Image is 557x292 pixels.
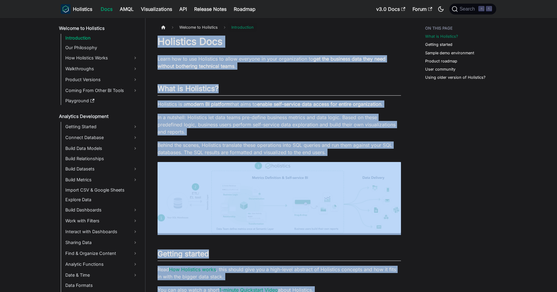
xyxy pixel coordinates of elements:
a: Import CSV & Google Sheets [64,186,140,194]
a: Work with Filters [64,216,140,226]
nav: Docs sidebar [55,18,145,292]
span: Introduction [228,23,257,32]
a: HolisticsHolistics [61,4,92,14]
h2: What is Holistics? [158,84,401,96]
a: Playground [64,97,140,105]
b: Holistics [73,5,92,13]
button: Search (Command+K) [449,4,496,14]
a: Forum [409,4,436,14]
h1: Holistics Docs [158,36,401,48]
a: Docs [97,4,116,14]
a: Welcome to Holistics [57,24,140,33]
a: Home page [158,23,169,32]
a: Interact with Dashboards [64,227,140,236]
a: Release Notes [191,4,230,14]
a: Visualizations [137,4,176,14]
a: Using older version of Holistics? [425,75,486,80]
a: Roadmap [230,4,259,14]
a: Our Philosophy [64,43,140,52]
a: How Holistics works [169,266,216,272]
a: Sample demo environment [425,50,474,56]
p: In a nutshell: Holistics let data teams pre-define business metrics and data logic. Based on thes... [158,114,401,135]
p: Behind the scenes, Holistics translate these operations into SQL queries and run them against you... [158,141,401,156]
a: Explore Data [64,195,140,204]
a: Product Versions [64,75,140,84]
span: Search [458,6,479,12]
a: Walkthroughs [64,64,140,74]
a: Find & Organize Content [64,249,140,258]
a: Build Dashboards [64,205,140,215]
a: Connect Database [64,133,140,142]
a: Getting Started [64,122,140,132]
a: Analytics Development [57,112,140,121]
a: v3.0 Docs [373,4,409,14]
a: User community [425,66,455,72]
strong: enable self-service data access for entire organization [257,101,381,107]
kbd: ⌘ [478,6,484,11]
p: Read , this should give you a high-level abstract of Holistics concepts and how it fits in with t... [158,266,401,280]
img: How Holistics fits in your Data Stack [158,162,401,233]
a: API [176,4,191,14]
a: Build Datasets [64,164,140,174]
nav: Breadcrumbs [158,23,401,32]
a: Introduction [64,34,140,42]
a: Data Formats [64,281,140,290]
a: Sharing Data [64,238,140,247]
a: Build Relationships [64,154,140,163]
a: Product roadmap [425,58,457,64]
a: What is Holistics? [425,33,458,39]
kbd: K [486,6,492,11]
p: Holistics is a that aims to . [158,100,401,108]
h2: Getting started [158,249,401,261]
a: How Holistics Works [64,53,140,63]
span: Welcome to Holistics [176,23,221,32]
a: Analytic Functions [64,259,140,269]
a: Getting started [425,42,452,47]
a: AMQL [116,4,137,14]
p: Learn how to use Holistics to allow everyone in your organization to . [158,55,401,70]
strong: modern BI platform [186,101,230,107]
a: Build Metrics [64,175,140,185]
img: Holistics [61,4,70,14]
a: Build Data Models [64,144,140,153]
button: Switch between dark and light mode (currently dark mode) [436,4,446,14]
a: Date & Time [64,270,140,280]
a: Coming From Other BI Tools [64,86,140,95]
